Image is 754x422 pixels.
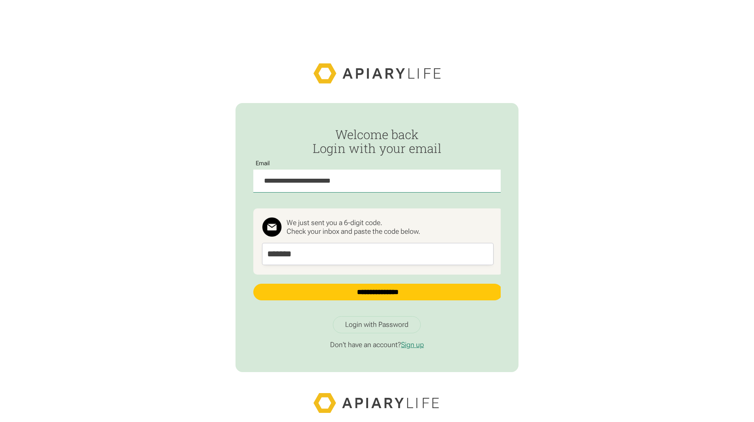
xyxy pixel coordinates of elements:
h2: Welcome back Login with your email [253,128,501,155]
div: We just sent you a 6-digit code. Check your inbox and paste the code below. [287,218,420,236]
div: Login with Password [345,320,408,329]
label: Email [253,160,273,167]
p: Don't have an account? [253,340,501,349]
form: Passwordless Login [253,128,501,309]
a: Sign up [401,340,424,349]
